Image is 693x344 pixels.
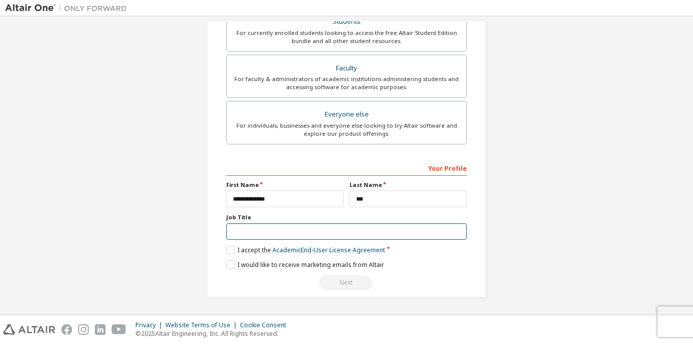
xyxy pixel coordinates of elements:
div: Everyone else [233,107,460,122]
div: Cookie Consent [240,321,292,329]
div: For faculty & administrators of academic institutions administering students and accessing softwa... [233,75,460,91]
p: © 2025 Altair Engineering, Inc. All Rights Reserved. [135,329,292,338]
label: First Name [226,181,343,189]
label: I accept the [226,246,385,254]
div: Website Terms of Use [165,321,240,329]
div: Privacy [135,321,165,329]
div: For individuals, businesses and everyone else looking to try Altair software and explore our prod... [233,122,460,138]
img: Altair One [5,3,132,13]
label: Job Title [226,213,467,221]
img: linkedin.svg [95,324,106,335]
div: Students [233,15,460,29]
div: Faculty [233,61,460,75]
img: youtube.svg [112,324,126,335]
img: facebook.svg [61,324,72,335]
div: Read and acccept EULA to continue [226,275,467,290]
div: Your Profile [226,160,467,176]
label: Last Name [350,181,467,189]
img: altair_logo.svg [3,324,55,335]
a: Academic End-User License Agreement [272,246,385,254]
label: I would like to receive marketing emails from Altair [226,260,384,269]
div: For currently enrolled students looking to access the free Altair Student Edition bundle and all ... [233,29,460,45]
img: instagram.svg [78,324,89,335]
